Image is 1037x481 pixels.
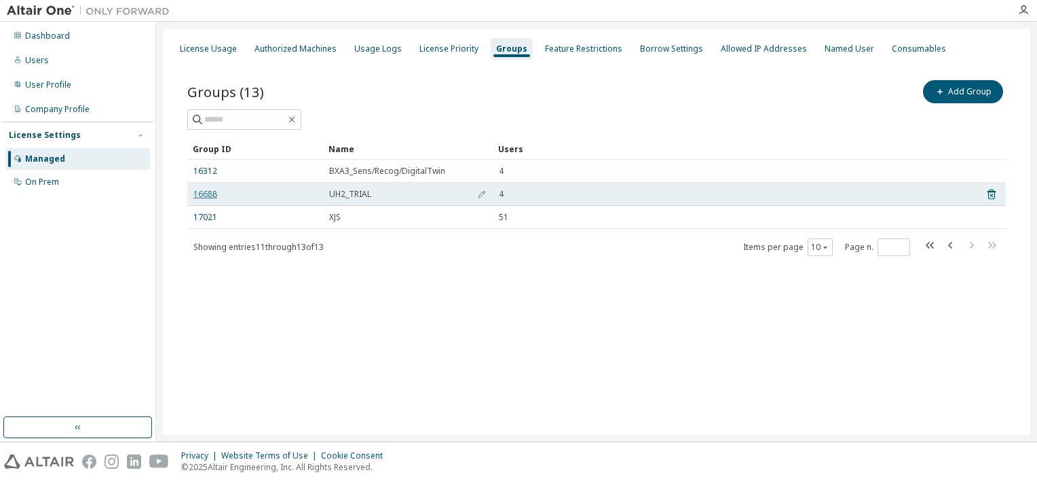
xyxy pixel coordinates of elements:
[321,450,391,461] div: Cookie Consent
[187,82,264,101] span: Groups (13)
[193,241,324,253] span: Showing entries 11 through 13 of 13
[180,43,237,54] div: License Usage
[640,43,703,54] div: Borrow Settings
[845,238,910,256] span: Page n.
[82,455,96,469] img: facebook.svg
[419,43,478,54] div: License Priority
[328,138,487,160] div: Name
[193,212,217,223] a: 17021
[9,130,81,141] div: License Settings
[105,455,119,469] img: instagram.svg
[496,43,527,54] div: Groups
[4,455,74,469] img: altair_logo.svg
[25,104,90,115] div: Company Profile
[254,43,337,54] div: Authorized Machines
[25,55,49,66] div: Users
[193,138,318,160] div: Group ID
[499,189,504,200] span: 4
[329,166,445,177] span: BXA3_Sens/Recog/DigitalTwin
[329,212,341,223] span: XJS
[498,138,968,160] div: Users
[545,43,622,54] div: Feature Restrictions
[354,43,402,54] div: Usage Logs
[721,43,807,54] div: Allowed IP Addresses
[7,4,176,18] img: Altair One
[923,80,1003,103] button: Add Group
[193,189,217,200] a: 16688
[499,212,508,223] span: 51
[149,455,169,469] img: youtube.svg
[25,31,70,41] div: Dashboard
[193,166,217,177] a: 16312
[25,79,71,90] div: User Profile
[825,43,874,54] div: Named User
[499,166,504,177] span: 4
[221,450,321,461] div: Website Terms of Use
[743,238,833,256] span: Items per page
[181,461,391,473] p: © 2025 Altair Engineering, Inc. All Rights Reserved.
[181,450,221,461] div: Privacy
[892,43,946,54] div: Consumables
[25,177,59,188] div: On Prem
[811,242,829,253] button: 10
[127,455,141,469] img: linkedin.svg
[25,154,65,164] div: Managed
[329,189,371,200] span: UH2_TRIAL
